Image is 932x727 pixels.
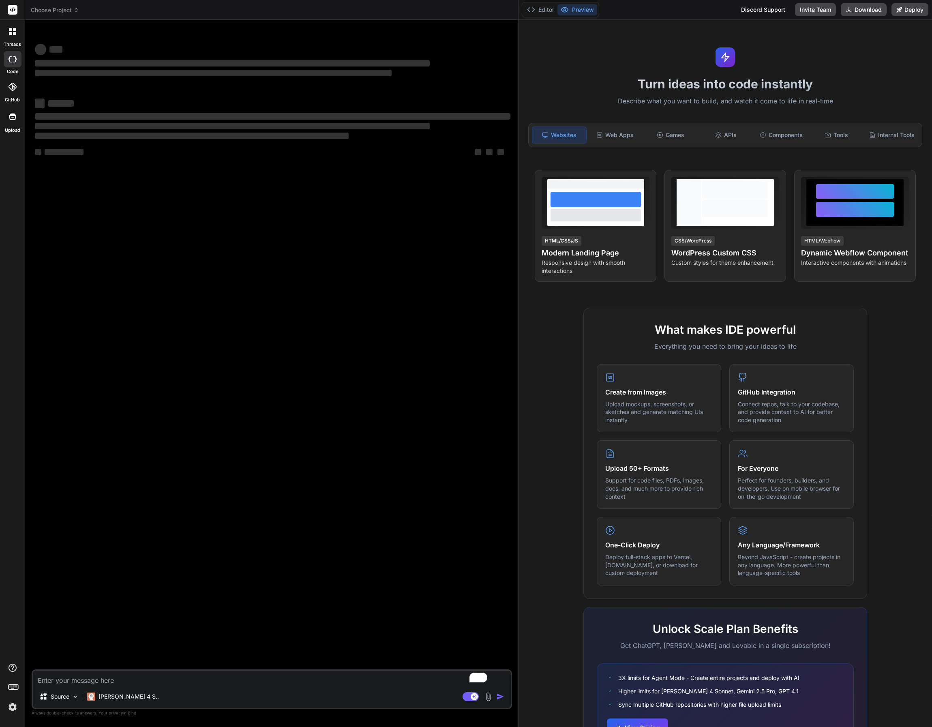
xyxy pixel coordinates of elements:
div: HTML/CSS/JS [542,236,581,246]
img: Pick Models [72,693,79,700]
div: CSS/WordPress [671,236,715,246]
h4: Dynamic Webflow Component [801,247,909,259]
img: settings [6,700,19,714]
span: privacy [109,710,123,715]
p: Deploy full-stack apps to Vercel, [DOMAIN_NAME], or download for custom deployment [605,553,713,577]
img: icon [496,693,504,701]
span: ‌ [486,149,493,155]
textarea: To enrich screen reader interactions, please activate Accessibility in Grammarly extension settings [33,671,511,685]
p: Always double-check its answers. Your in Bind [32,709,512,717]
p: Describe what you want to build, and watch it come to life in real-time [523,96,927,107]
div: Internal Tools [865,127,919,144]
span: ‌ [48,100,74,107]
p: Support for code files, PDFs, images, docs, and much more to provide rich context [605,476,713,500]
h4: Any Language/Framework [738,540,845,550]
div: Websites [532,127,587,144]
p: Source [51,693,69,701]
h4: Upload 50+ Formats [605,463,713,473]
span: ‌ [35,60,430,66]
span: ‌ [35,99,45,108]
div: Games [643,127,697,144]
div: APIs [699,127,753,144]
p: Interactive components with animations [801,259,909,267]
span: ‌ [35,133,349,139]
h4: For Everyone [738,463,845,473]
p: Perfect for founders, builders, and developers. Use on mobile browser for on-the-go development [738,476,845,500]
span: ‌ [49,46,62,53]
label: GitHub [5,97,20,103]
img: attachment [484,692,493,701]
span: Higher limits for [PERSON_NAME] 4 Sonnet, Gemini 2.5 Pro, GPT 4.1 [618,687,799,695]
button: Download [841,3,887,16]
label: Upload [5,127,20,134]
span: ‌ [35,70,392,76]
p: Get ChatGPT, [PERSON_NAME] and Lovable in a single subscription! [597,641,854,650]
h1: Turn ideas into code instantly [523,77,927,91]
button: Invite Team [795,3,836,16]
p: Connect repos, talk to your codebase, and provide context to AI for better code generation [738,400,845,424]
button: Preview [557,4,597,15]
span: ‌ [45,149,84,155]
p: Upload mockups, screenshots, or sketches and generate matching UIs instantly [605,400,713,424]
span: ‌ [35,149,41,155]
div: Tools [810,127,863,144]
h4: Modern Landing Page [542,247,649,259]
span: Choose Project [31,6,79,14]
span: 3X limits for Agent Mode - Create entire projects and deploy with AI [618,673,799,682]
div: Components [754,127,808,144]
h4: Create from Images [605,387,713,397]
span: ‌ [35,113,510,120]
span: ‌ [35,44,46,55]
button: Deploy [891,3,928,16]
h4: GitHub Integration [738,387,845,397]
p: Custom styles for theme enhancement [671,259,779,267]
p: Responsive design with smooth interactions [542,259,649,275]
h4: One-Click Deploy [605,540,713,550]
span: ‌ [35,123,430,129]
h2: Unlock Scale Plan Benefits [597,620,854,637]
div: Discord Support [736,3,790,16]
span: Sync multiple GitHub repositories with higher file upload limits [618,700,781,709]
label: threads [4,41,21,48]
span: ‌ [497,149,504,155]
div: HTML/Webflow [801,236,844,246]
div: Web Apps [588,127,642,144]
label: code [7,68,18,75]
img: Claude 4 Sonnet [87,693,95,701]
p: [PERSON_NAME] 4 S.. [99,693,159,701]
p: Everything you need to bring your ideas to life [597,341,854,351]
button: Editor [524,4,557,15]
p: Beyond JavaScript - create projects in any language. More powerful than language-specific tools [738,553,845,577]
h4: WordPress Custom CSS [671,247,779,259]
h2: What makes IDE powerful [597,321,854,338]
span: ‌ [475,149,481,155]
